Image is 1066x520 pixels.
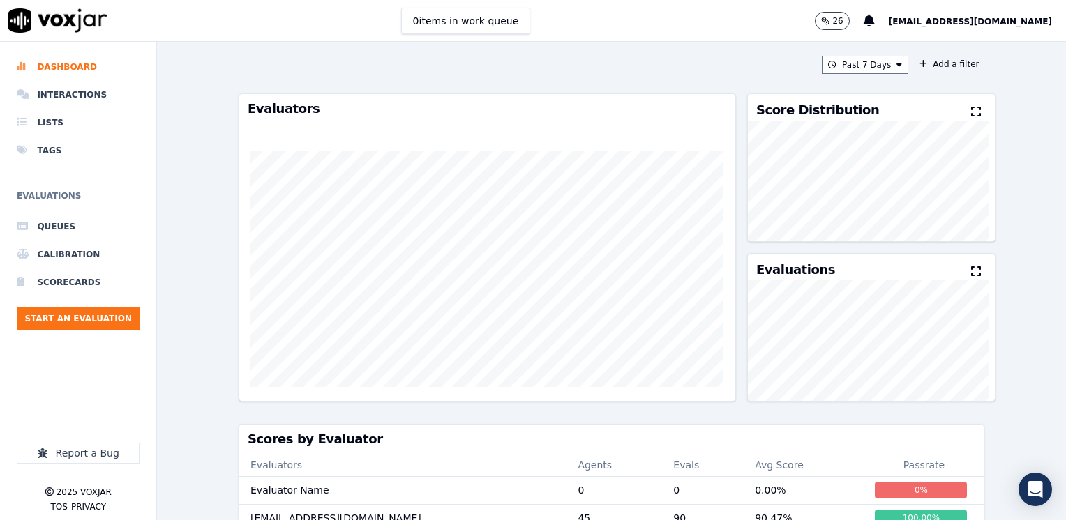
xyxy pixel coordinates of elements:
[71,501,106,512] button: Privacy
[50,501,67,512] button: TOS
[832,15,843,26] p: 26
[248,102,727,115] h3: Evaluators
[239,476,566,504] td: Evaluator Name
[815,12,863,30] button: 26
[756,104,879,116] h3: Score Distribution
[815,12,849,30] button: 26
[914,56,984,72] button: Add a filter
[17,213,140,240] a: Queues
[17,53,140,81] a: Dashboard
[248,433,975,445] h3: Scores by Evaluator
[17,268,140,296] a: Scorecards
[239,454,566,476] th: Evaluators
[17,307,140,330] button: Start an Evaluation
[1019,473,1052,506] div: Open Intercom Messenger
[744,454,864,476] th: Avg Score
[756,263,835,276] h3: Evaluations
[566,476,662,504] td: 0
[57,487,112,498] p: 2025 Voxjar
[17,109,140,137] a: Lists
[662,476,744,504] td: 0
[822,56,908,74] button: Past 7 Days
[17,240,140,268] a: Calibration
[864,454,984,476] th: Passrate
[889,17,1052,26] span: [EMAIL_ADDRESS][DOMAIN_NAME]
[17,137,140,165] a: Tags
[8,8,107,33] img: voxjar logo
[889,13,1066,29] button: [EMAIL_ADDRESS][DOMAIN_NAME]
[17,81,140,109] a: Interactions
[17,188,140,213] h6: Evaluations
[662,454,744,476] th: Evals
[17,443,140,464] button: Report a Bug
[566,454,662,476] th: Agents
[875,482,967,498] div: 0 %
[744,476,864,504] td: 0.00 %
[401,8,531,34] button: 0items in work queue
